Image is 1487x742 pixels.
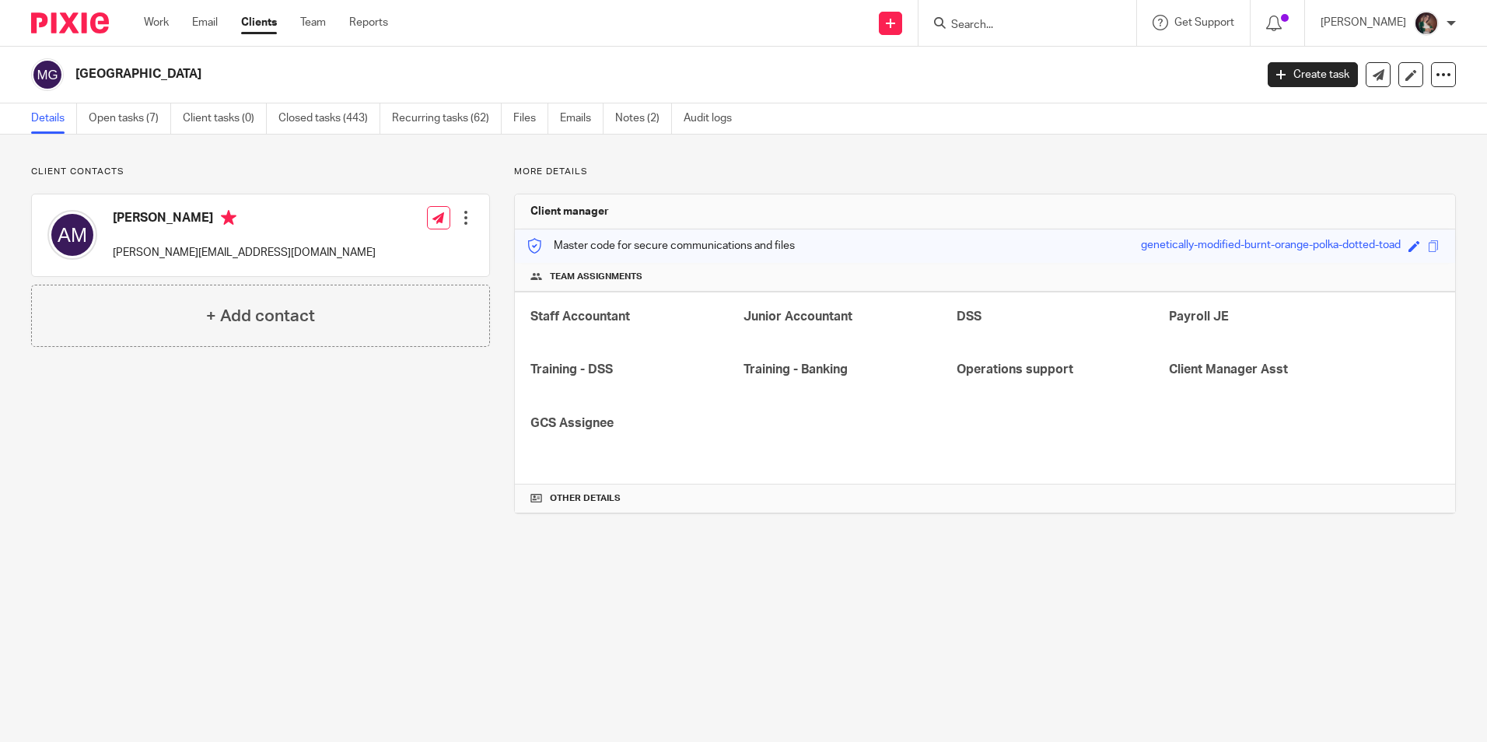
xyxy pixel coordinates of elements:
span: Other details [550,492,621,505]
a: Create task [1268,62,1358,87]
span: Client Manager Asst [1169,363,1288,376]
p: Master code for secure communications and files [527,238,795,254]
a: Files [513,103,548,134]
a: Details [31,103,77,134]
span: Junior Accountant [743,310,852,323]
a: Clients [241,15,277,30]
a: Closed tasks (443) [278,103,380,134]
i: Primary [221,210,236,226]
span: Operations support [957,363,1073,376]
a: Send new email [1366,62,1391,87]
span: Payroll JE [1169,310,1229,323]
span: Training - DSS [530,363,613,376]
span: Copy to clipboard [1428,240,1440,252]
img: Profile%20picture%20JUS.JPG [1414,11,1439,36]
h2: [GEOGRAPHIC_DATA] [75,66,1010,82]
h4: + Add contact [206,304,315,328]
p: [PERSON_NAME] [1321,15,1406,30]
a: Notes (2) [615,103,672,134]
a: Work [144,15,169,30]
a: Edit client [1398,62,1423,87]
h3: Client manager [530,204,609,219]
a: Email [192,15,218,30]
span: Team assignments [550,271,642,283]
a: Recurring tasks (62) [392,103,502,134]
p: [PERSON_NAME][EMAIL_ADDRESS][DOMAIN_NAME] [113,245,376,261]
span: Training - Banking [743,363,848,376]
span: Staff Accountant [530,310,630,323]
img: Pixie [31,12,109,33]
a: Audit logs [684,103,743,134]
a: Open tasks (7) [89,103,171,134]
span: GCS Assignee [530,417,614,429]
span: Edit code [1408,240,1420,252]
input: Search [950,19,1090,33]
a: Emails [560,103,604,134]
a: Reports [349,15,388,30]
span: Get Support [1174,17,1234,28]
span: DSS [957,310,981,323]
p: Client contacts [31,166,490,178]
a: Client tasks (0) [183,103,267,134]
a: Team [300,15,326,30]
div: genetically-modified-burnt-orange-polka-dotted-toad [1141,237,1401,255]
p: More details [514,166,1456,178]
img: svg%3E [31,58,64,91]
img: svg%3E [47,210,97,260]
h4: [PERSON_NAME] [113,210,376,229]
